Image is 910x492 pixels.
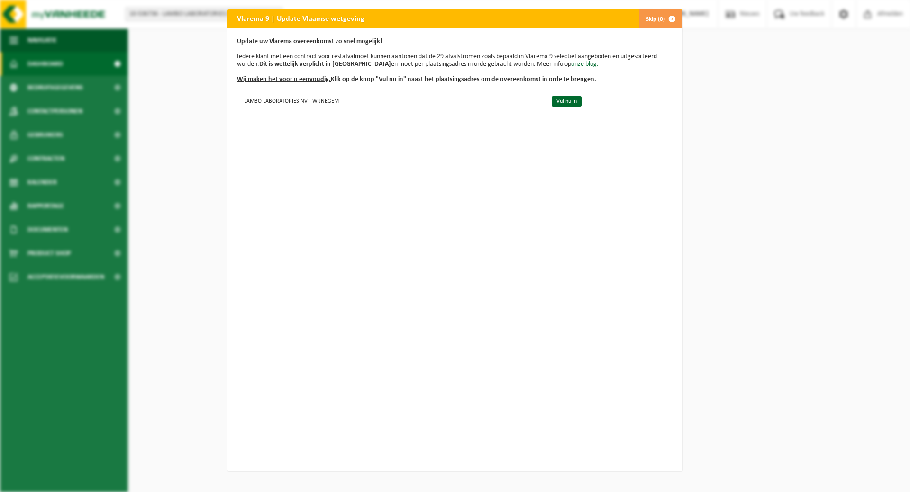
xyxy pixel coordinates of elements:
b: Dit is wettelijk verplicht in [GEOGRAPHIC_DATA] [259,61,391,68]
b: Klik op de knop "Vul nu in" naast het plaatsingsadres om de overeenkomst in orde te brengen. [237,76,596,83]
a: onze blog. [571,61,599,68]
h2: Vlarema 9 | Update Vlaamse wetgeving [227,9,374,27]
td: LAMBO LABORATORIES NV - WIJNEGEM [237,93,544,108]
u: Wij maken het voor u eenvoudig. [237,76,331,83]
p: moet kunnen aantonen dat de 29 afvalstromen zoals bepaald in Vlarema 9 selectief aangeboden en ui... [237,38,673,83]
u: Iedere klant met een contract voor restafval [237,53,355,60]
a: Vul nu in [552,96,582,107]
button: Skip (0) [638,9,682,28]
b: Update uw Vlarema overeenkomst zo snel mogelijk! [237,38,382,45]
